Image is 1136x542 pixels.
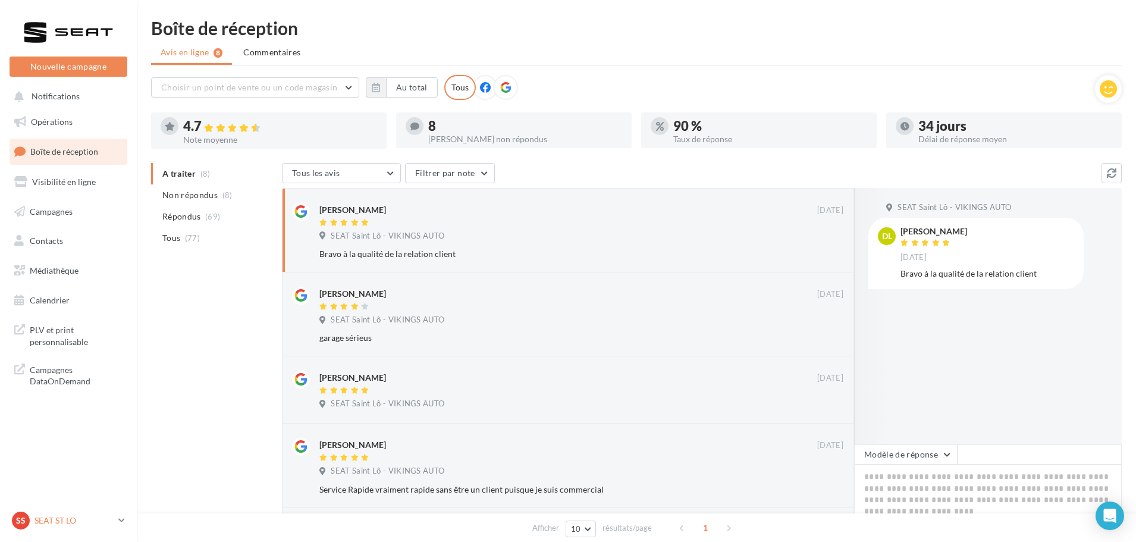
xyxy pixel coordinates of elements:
[882,230,892,242] span: DL
[31,117,73,127] span: Opérations
[162,189,218,201] span: Non répondus
[7,109,130,134] a: Opérations
[7,288,130,313] a: Calendrier
[7,228,130,253] a: Contacts
[183,120,377,133] div: 4.7
[10,509,127,532] a: SS SEAT ST LO
[319,439,386,451] div: [PERSON_NAME]
[222,190,233,200] span: (8)
[32,177,96,187] span: Visibilité en ligne
[386,77,438,98] button: Au total
[1096,502,1124,530] div: Open Intercom Messenger
[331,399,444,409] span: SEAT Saint Lô - VIKINGS AUTO
[10,57,127,77] button: Nouvelle campagne
[319,484,766,496] div: Service Rapide vraiment rapide sans être un client puisque je suis commercial
[162,211,201,223] span: Répondus
[673,120,867,133] div: 90 %
[30,362,123,387] span: Campagnes DataOnDemand
[673,135,867,143] div: Taux de réponse
[205,212,220,221] span: (69)
[900,227,967,236] div: [PERSON_NAME]
[900,268,1074,280] div: Bravo à la qualité de la relation client
[30,236,63,246] span: Contacts
[151,19,1122,37] div: Boîte de réception
[292,168,340,178] span: Tous les avis
[428,135,622,143] div: [PERSON_NAME] non répondus
[30,206,73,216] span: Campagnes
[319,248,766,260] div: Bravo à la qualité de la relation client
[366,77,438,98] button: Au total
[7,258,130,283] a: Médiathèque
[16,515,26,527] span: SS
[7,357,130,392] a: Campagnes DataOnDemand
[7,199,130,224] a: Campagnes
[7,317,130,352] a: PLV et print personnalisable
[571,524,581,534] span: 10
[30,295,70,305] span: Calendrier
[817,440,843,451] span: [DATE]
[185,233,200,243] span: (77)
[319,372,386,384] div: [PERSON_NAME]
[162,232,180,244] span: Tous
[30,146,98,156] span: Boîte de réception
[817,373,843,384] span: [DATE]
[897,202,1011,213] span: SEAT Saint Lô - VIKINGS AUTO
[319,204,386,216] div: [PERSON_NAME]
[7,139,130,164] a: Boîte de réception
[7,170,130,195] a: Visibilité en ligne
[532,522,559,534] span: Afficher
[817,289,843,300] span: [DATE]
[444,75,476,100] div: Tous
[696,518,715,537] span: 1
[405,163,495,183] button: Filtrer par note
[331,231,444,242] span: SEAT Saint Lô - VIKINGS AUTO
[918,135,1112,143] div: Délai de réponse moyen
[331,315,444,325] span: SEAT Saint Lô - VIKINGS AUTO
[319,332,766,344] div: garage sérieus
[319,288,386,300] div: [PERSON_NAME]
[854,444,958,465] button: Modèle de réponse
[34,515,114,527] p: SEAT ST LO
[243,47,300,57] span: Commentaires
[817,205,843,216] span: [DATE]
[331,466,444,477] span: SEAT Saint Lô - VIKINGS AUTO
[602,522,652,534] span: résultats/page
[151,77,359,98] button: Choisir un point de vente ou un code magasin
[32,92,80,102] span: Notifications
[428,120,622,133] div: 8
[161,82,337,92] span: Choisir un point de vente ou un code magasin
[30,265,79,275] span: Médiathèque
[900,252,927,263] span: [DATE]
[183,136,377,144] div: Note moyenne
[282,163,401,183] button: Tous les avis
[566,521,596,537] button: 10
[30,322,123,347] span: PLV et print personnalisable
[918,120,1112,133] div: 34 jours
